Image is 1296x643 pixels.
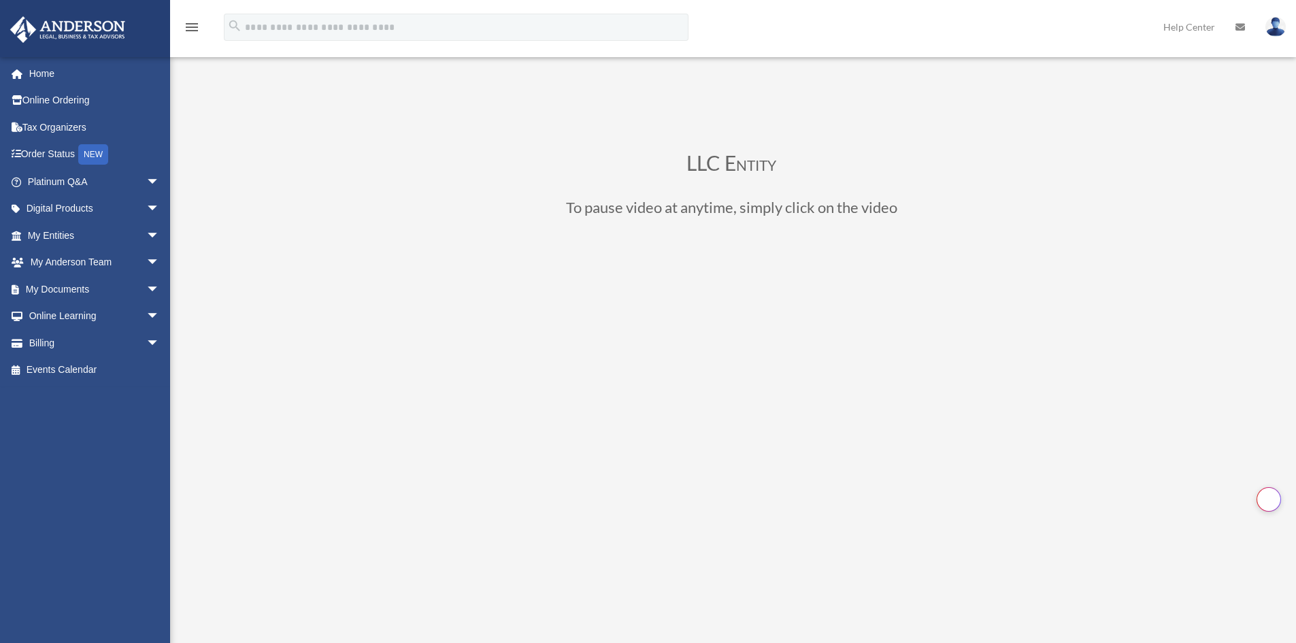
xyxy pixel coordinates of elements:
a: Billingarrow_drop_down [10,329,180,357]
span: arrow_drop_down [146,195,173,223]
div: NEW [78,144,108,165]
a: My Documentsarrow_drop_down [10,276,180,303]
span: arrow_drop_down [146,222,173,250]
a: My Entitiesarrow_drop_down [10,222,180,249]
i: search [227,18,242,33]
a: Order StatusNEW [10,141,180,169]
a: Tax Organizers [10,114,180,141]
span: arrow_drop_down [146,168,173,196]
a: Digital Productsarrow_drop_down [10,195,180,222]
a: menu [184,24,200,35]
span: arrow_drop_down [146,249,173,277]
a: Online Learningarrow_drop_down [10,303,180,330]
img: Anderson Advisors Platinum Portal [6,16,129,43]
a: Online Ordering [10,87,180,114]
h3: LLC Entity [364,152,1099,180]
a: Home [10,60,180,87]
span: arrow_drop_down [146,276,173,303]
a: Platinum Q&Aarrow_drop_down [10,168,180,195]
i: menu [184,19,200,35]
img: User Pic [1265,17,1286,37]
span: arrow_drop_down [146,329,173,357]
a: My Anderson Teamarrow_drop_down [10,249,180,276]
a: Events Calendar [10,357,180,384]
span: arrow_drop_down [146,303,173,331]
h3: To pause video at anytime, simply click on the video [364,200,1099,222]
